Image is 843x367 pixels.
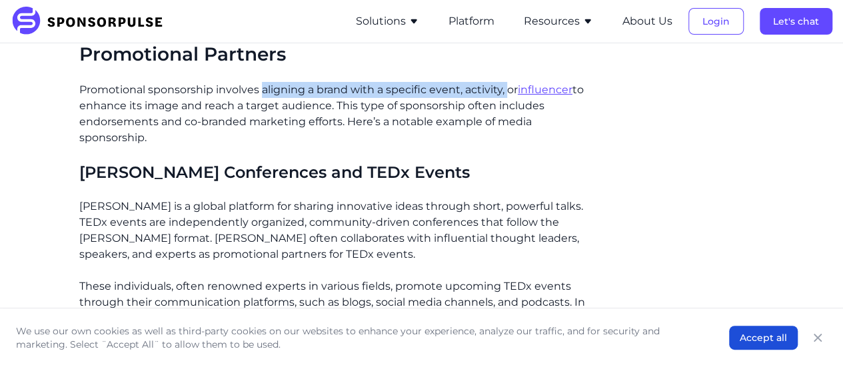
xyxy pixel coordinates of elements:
[448,13,494,29] button: Platform
[760,15,832,27] a: Let's chat
[79,162,590,183] h3: [PERSON_NAME] Conferences and TEDx Events
[79,198,590,262] p: [PERSON_NAME] is a global platform for sharing innovative ideas through short, powerful talks. TE...
[524,13,593,29] button: Resources
[760,8,832,35] button: Let's chat
[688,8,744,35] button: Login
[11,7,173,36] img: SponsorPulse
[729,326,798,350] button: Accept all
[688,15,744,27] a: Login
[622,15,672,27] a: About Us
[518,83,572,96] a: influencer
[776,303,843,367] iframe: Chat Widget
[79,43,590,66] h2: Promotional Partners
[79,82,590,146] p: Promotional sponsorship involves aligning a brand with a specific event, activity, or to enhance ...
[16,324,702,351] p: We use our own cookies as well as third-party cookies on our websites to enhance your experience,...
[622,13,672,29] button: About Us
[448,15,494,27] a: Platform
[356,13,419,29] button: Solutions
